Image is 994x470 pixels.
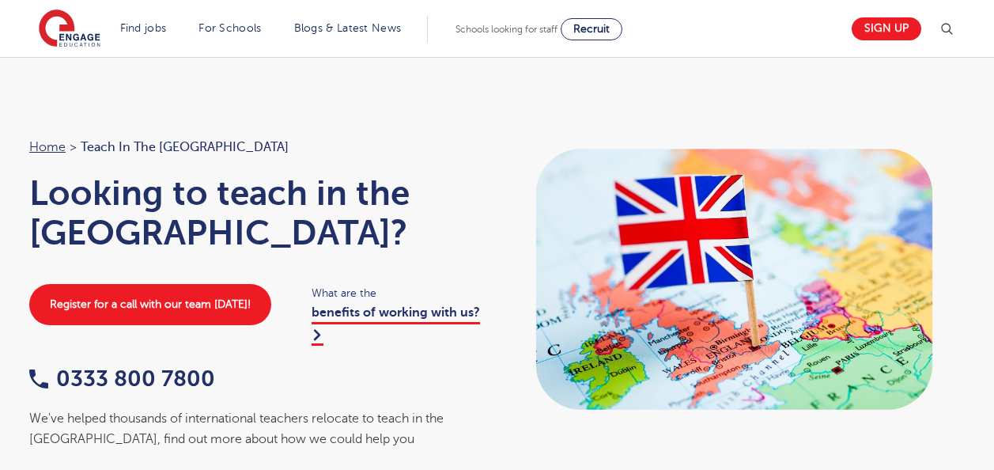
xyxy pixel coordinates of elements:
[573,23,610,35] span: Recruit
[120,22,167,34] a: Find jobs
[455,24,557,35] span: Schools looking for staff
[561,18,622,40] a: Recruit
[312,305,480,345] a: benefits of working with us?
[29,366,215,391] a: 0333 800 7800
[39,9,100,49] img: Engage Education
[312,284,482,302] span: What are the
[29,137,482,157] nav: breadcrumb
[29,173,482,252] h1: Looking to teach in the [GEOGRAPHIC_DATA]?
[29,284,271,325] a: Register for a call with our team [DATE]!
[198,22,261,34] a: For Schools
[294,22,402,34] a: Blogs & Latest News
[29,408,482,450] div: We've helped thousands of international teachers relocate to teach in the [GEOGRAPHIC_DATA], find...
[852,17,921,40] a: Sign up
[70,140,77,154] span: >
[29,140,66,154] a: Home
[81,137,289,157] span: Teach in the [GEOGRAPHIC_DATA]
